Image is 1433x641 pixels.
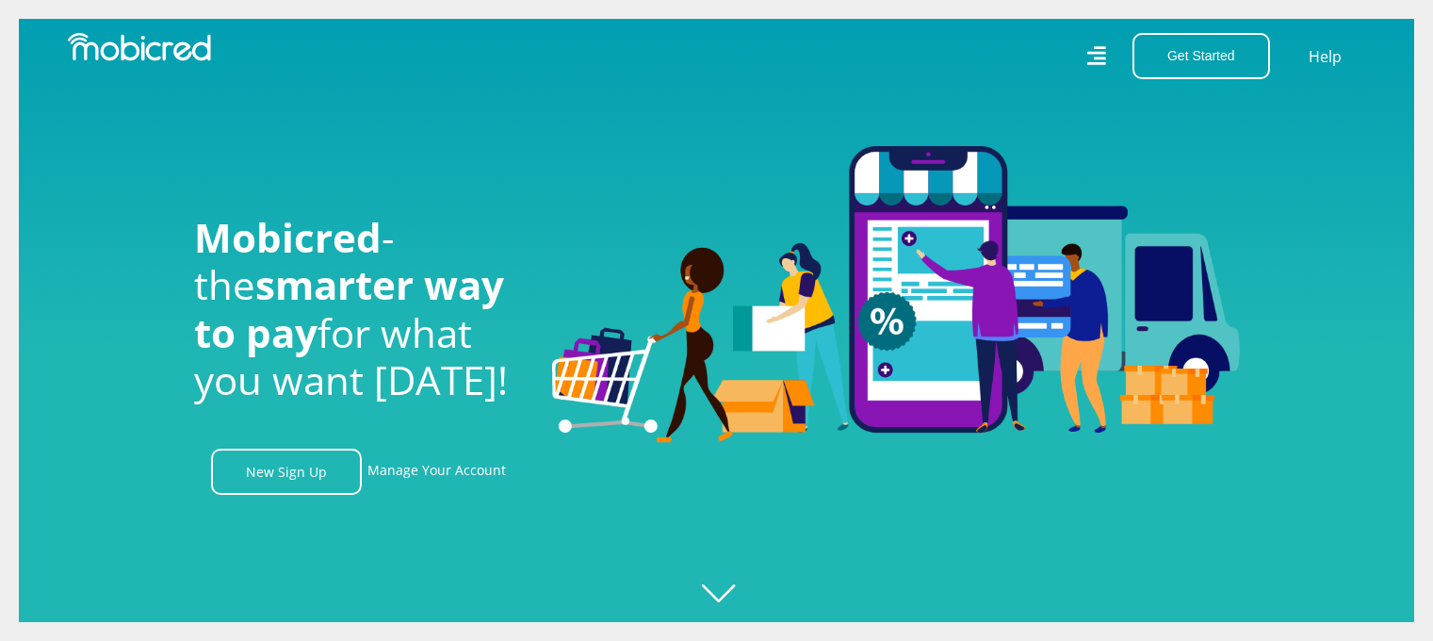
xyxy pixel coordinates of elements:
button: Get Started [1132,33,1270,79]
a: Help [1308,44,1343,69]
span: Mobicred [194,210,382,264]
a: New Sign Up [211,449,362,495]
img: Welcome to Mobicred [552,146,1240,444]
a: Manage Your Account [367,449,506,495]
img: Mobicred [68,33,211,61]
span: smarter way to pay [194,257,504,358]
h1: - the for what you want [DATE]! [194,214,524,404]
